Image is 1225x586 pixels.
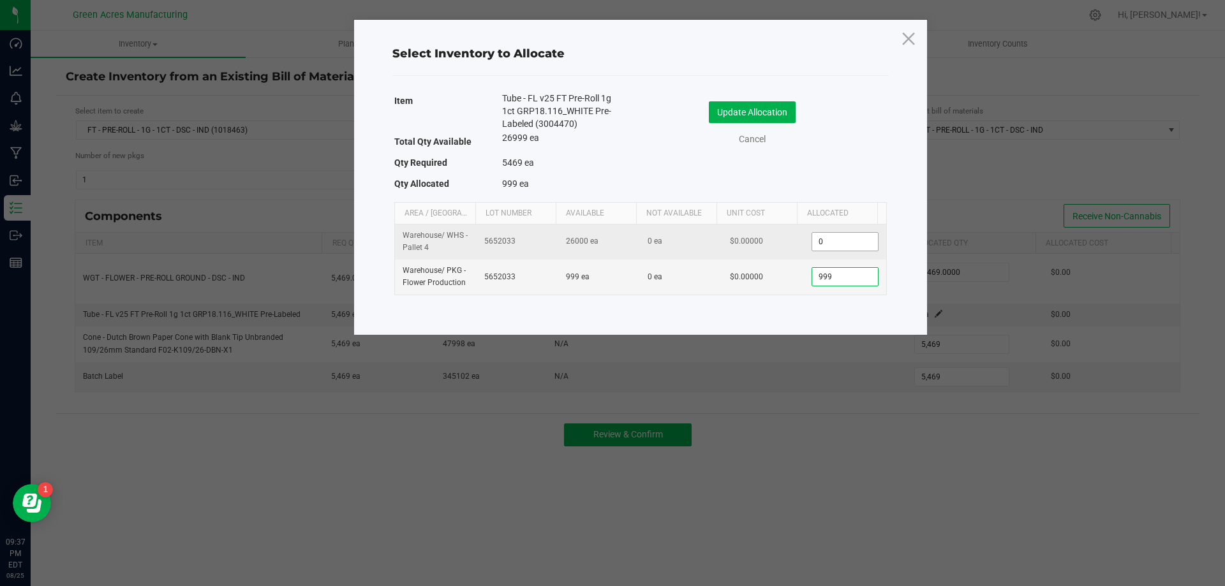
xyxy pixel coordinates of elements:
[394,154,447,172] label: Qty Required
[566,237,598,245] span: 26000 ea
[394,175,449,193] label: Qty Allocated
[13,484,51,522] iframe: Resource center
[648,272,662,281] span: 0 ea
[502,179,529,189] span: 999 ea
[403,266,466,287] span: Warehouse / PKG - Flower Production
[403,231,468,252] span: Warehouse / WHS - Pallet 4
[38,482,53,497] iframe: Resource center unread badge
[475,203,556,224] th: Lot Number
[709,101,796,123] button: Update Allocation
[648,237,662,245] span: 0 ea
[394,92,413,110] label: Item
[730,272,763,281] span: $0.00000
[477,260,558,294] td: 5652033
[502,92,621,130] span: Tube - FL v25 FT Pre-Roll 1g 1ct GRP18.116_WHITE Pre-Labeled (3004470)
[556,203,636,224] th: Available
[636,203,716,224] th: Not Available
[730,237,763,245] span: $0.00000
[502,133,539,143] span: 26999 ea
[477,224,558,260] td: 5652033
[394,133,471,150] label: Total Qty Available
[716,203,797,224] th: Unit Cost
[502,157,534,168] span: 5469 ea
[395,203,475,224] th: Area / [GEOGRAPHIC_DATA]
[727,133,778,146] a: Cancel
[566,272,590,281] span: 999 ea
[392,47,565,61] span: Select Inventory to Allocate
[797,203,877,224] th: Allocated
